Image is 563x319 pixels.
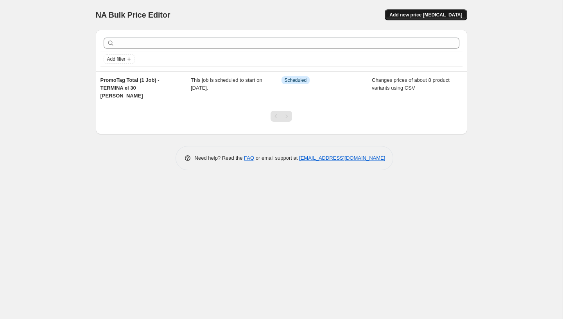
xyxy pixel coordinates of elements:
[271,111,292,122] nav: Pagination
[195,155,244,161] span: Need help? Read the
[100,77,160,99] span: PromoTag Total (1 Job) - TERMINA el 30 [PERSON_NAME]
[254,155,299,161] span: or email support at
[107,56,126,62] span: Add filter
[389,12,462,18] span: Add new price [MEDICAL_DATA]
[191,77,262,91] span: This job is scheduled to start on [DATE].
[244,155,254,161] a: FAQ
[104,54,135,64] button: Add filter
[299,155,385,161] a: [EMAIL_ADDRESS][DOMAIN_NAME]
[96,11,170,19] span: NA Bulk Price Editor
[285,77,307,83] span: Scheduled
[372,77,450,91] span: Changes prices of about 8 product variants using CSV
[385,9,467,20] button: Add new price [MEDICAL_DATA]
